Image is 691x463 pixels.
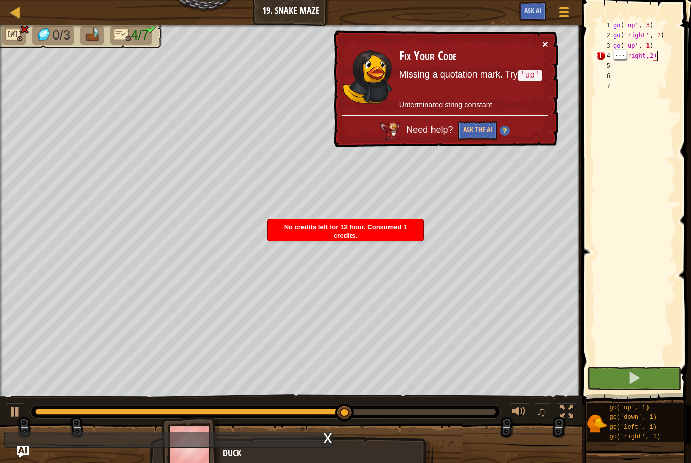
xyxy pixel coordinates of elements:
div: 5 [596,61,613,71]
button: ♫ [534,403,551,423]
li: Only 7 line of code [110,26,152,45]
img: Hint [500,126,510,136]
div: 4 [596,51,613,61]
div: 2 [596,30,613,41]
button: ⌘ + P: Play [5,403,25,423]
button: Ask AI [17,446,29,458]
span: Ask AI [524,6,541,15]
button: Adjust volume [509,403,529,423]
code: 'up' [518,70,542,81]
p: Missing a quotation mark. Try [399,68,542,82]
div: 6 [596,71,613,81]
span: go('right', 1) [609,433,660,440]
li: Collect the gems. [32,26,74,45]
div: 1 [596,20,613,30]
div: 3 [596,41,613,51]
span: ♫ [536,404,546,419]
button: × [542,38,548,49]
span: 4/7 [131,28,149,43]
button: Ask AI [519,2,546,21]
p: Unterminated string constant [399,100,542,110]
div: x [323,432,332,442]
span: ... [614,50,627,59]
button: Show game menu [551,2,577,26]
button: Shift+Enter: Run current code. [587,367,681,390]
li: Go to the raft. [80,26,104,45]
span: go('up', 1) [609,404,649,411]
img: portrait.png [587,414,607,433]
span: go('left', 1) [609,423,657,431]
span: Need help? [406,125,455,135]
span: 0/3 [53,28,71,43]
div: 7 [596,81,613,91]
img: AI [380,122,400,140]
button: Toggle fullscreen [556,403,577,423]
h3: Fix Your Code [399,49,542,63]
span: go('down', 1) [609,414,657,421]
div: Duck [223,447,422,460]
span: No credits left for 12 hour. Consumed 1 credits. [284,223,407,239]
li: No code problems. [2,26,26,45]
img: duck_omarn.png [342,50,393,104]
button: Ask the AI [458,121,497,140]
